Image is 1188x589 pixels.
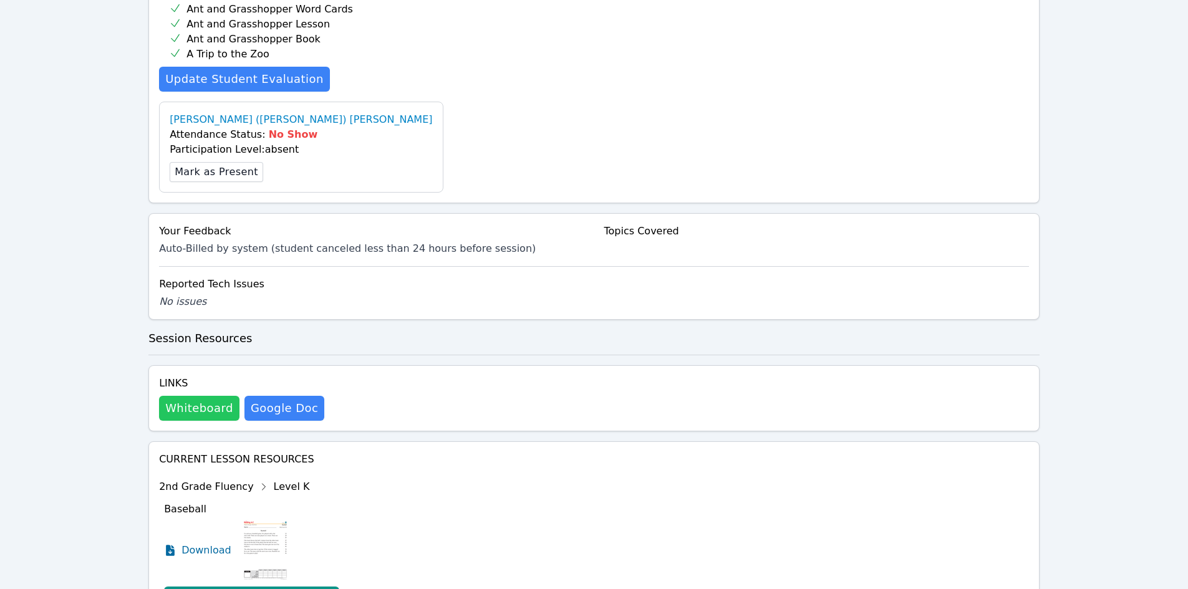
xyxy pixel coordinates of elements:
div: Participation Level: absent [170,142,432,157]
div: Topics Covered [604,224,1029,239]
span: No Show [269,128,318,140]
div: Auto-Billed by system (student canceled less than 24 hours before session) [159,241,584,256]
h3: Session Resources [148,330,1040,347]
a: Google Doc [244,396,324,421]
button: Whiteboard [159,396,239,421]
h4: Links [159,376,324,391]
button: Mark as Present [170,162,263,182]
img: Baseball [241,519,289,582]
a: Update Student Evaluation [159,67,330,92]
span: Baseball [164,503,206,515]
div: Your Feedback [159,224,584,239]
div: Reported Tech Issues [159,277,1029,292]
span: No issues [159,295,206,307]
h4: Current Lesson Resources [159,452,1029,467]
a: Download [164,519,231,582]
span: Ant and Grasshopper Book [186,32,321,47]
span: Ant and Grasshopper Word Cards [186,2,353,17]
span: Download [181,543,231,558]
span: A Trip to the Zoo [186,47,269,62]
div: 2nd Grade Fluency Level K [159,477,600,497]
a: [PERSON_NAME] ([PERSON_NAME]) [PERSON_NAME] [170,112,432,127]
div: Attendance Status: [170,127,432,142]
span: Ant and Grasshopper Lesson [186,17,330,32]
